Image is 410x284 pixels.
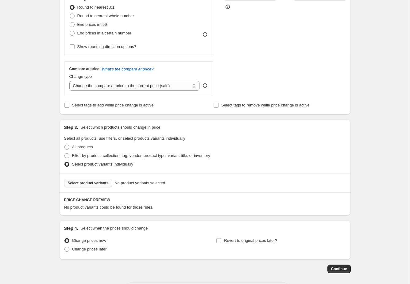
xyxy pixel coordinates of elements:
span: Round to nearest whole number [77,14,134,18]
span: Select tags to remove while price change is active [221,103,310,107]
h6: PRICE CHANGE PREVIEW [64,198,346,202]
h2: Step 4. [64,225,78,231]
span: No product variants could be found for those rules. [64,205,153,210]
span: Continue [331,266,347,271]
span: Select all products, use filters, or select products variants individually [64,136,185,141]
button: Select product variants [64,179,112,187]
span: Show rounding direction options? [77,44,136,49]
span: Change type [69,74,92,79]
span: Revert to original prices later? [224,238,277,243]
span: Select tags to add while price change is active [72,103,154,107]
button: What's the compare at price? [102,67,154,71]
span: Round to nearest .01 [77,5,114,10]
h3: Compare at price [69,66,99,71]
p: Select which products should change in price [80,124,160,130]
span: Filter by product, collection, tag, vendor, product type, variant title, or inventory [72,153,210,158]
span: Select product variants individually [72,162,133,166]
span: No product variants selected [114,180,165,186]
span: End prices in a certain number [77,31,131,35]
p: Select when the prices should change [80,225,148,231]
h2: Step 3. [64,124,78,130]
div: help [202,82,208,89]
span: End prices in .99 [77,22,107,27]
span: Change prices now [72,238,106,243]
button: Continue [327,265,351,273]
span: Select product variants [68,181,109,186]
span: Change prices later [72,247,107,251]
span: All products [72,145,93,149]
